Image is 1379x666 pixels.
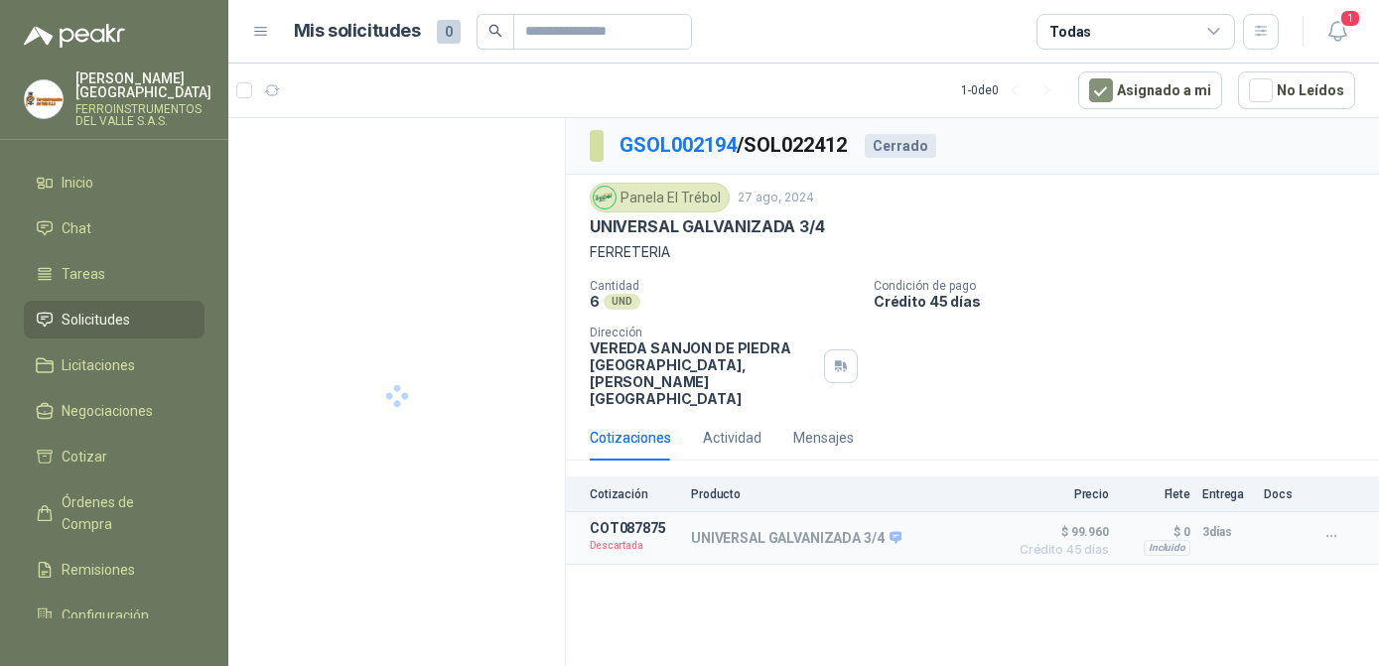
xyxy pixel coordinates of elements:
p: Crédito 45 días [874,293,1371,310]
div: Incluido [1144,540,1190,556]
span: $ 99.960 [1010,520,1109,544]
img: Company Logo [594,187,616,208]
span: Chat [62,217,91,239]
p: / SOL022412 [620,130,849,161]
div: UND [604,294,640,310]
div: Actividad [703,427,761,449]
p: 27 ago, 2024 [738,189,814,207]
p: COT087875 [590,520,679,536]
span: Licitaciones [62,354,135,376]
div: Mensajes [793,427,854,449]
p: UNIVERSAL GALVANIZADA 3/4 [691,530,901,548]
p: Dirección [590,326,816,339]
span: Cotizar [62,446,107,467]
a: Inicio [24,164,205,201]
img: Company Logo [25,80,63,118]
a: Tareas [24,255,205,293]
p: Descartada [590,536,679,556]
a: Chat [24,209,205,247]
span: Negociaciones [62,400,153,422]
p: FERRETERIA [590,241,1355,263]
a: Configuración [24,597,205,634]
p: Docs [1264,487,1304,501]
span: Tareas [62,263,105,285]
a: Licitaciones [24,346,205,384]
div: Panela El Trébol [590,183,730,212]
span: Crédito 45 días [1010,544,1109,556]
div: 1 - 0 de 0 [961,74,1062,106]
span: search [488,24,502,38]
span: 0 [437,20,461,44]
img: Logo peakr [24,24,125,48]
p: Producto [691,487,998,501]
h1: Mis solicitudes [294,17,421,46]
p: UNIVERSAL GALVANIZADA 3/4 [590,216,825,237]
a: Solicitudes [24,301,205,338]
a: Órdenes de Compra [24,483,205,543]
div: Cerrado [865,134,936,158]
a: Remisiones [24,551,205,589]
p: $ 0 [1121,520,1190,544]
p: 6 [590,293,600,310]
p: 3 días [1202,520,1252,544]
p: VEREDA SANJON DE PIEDRA [GEOGRAPHIC_DATA] , [PERSON_NAME][GEOGRAPHIC_DATA] [590,339,816,407]
button: 1 [1319,14,1355,50]
span: Configuración [62,604,149,626]
p: Cotización [590,487,679,501]
a: Negociaciones [24,392,205,430]
p: Cantidad [590,279,858,293]
span: Órdenes de Compra [62,491,186,535]
p: Entrega [1202,487,1252,501]
p: Condición de pago [874,279,1371,293]
p: FERROINSTRUMENTOS DEL VALLE S.A.S. [75,103,211,127]
span: Inicio [62,172,93,194]
span: 1 [1339,9,1361,28]
span: Remisiones [62,559,135,581]
p: [PERSON_NAME] [GEOGRAPHIC_DATA] [75,71,211,99]
a: Cotizar [24,438,205,475]
div: Todas [1049,21,1091,43]
div: Cotizaciones [590,427,671,449]
button: Asignado a mi [1078,71,1222,109]
a: GSOL002194 [620,133,737,157]
span: Solicitudes [62,309,130,331]
p: Flete [1121,487,1190,501]
p: Precio [1010,487,1109,501]
button: No Leídos [1238,71,1355,109]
